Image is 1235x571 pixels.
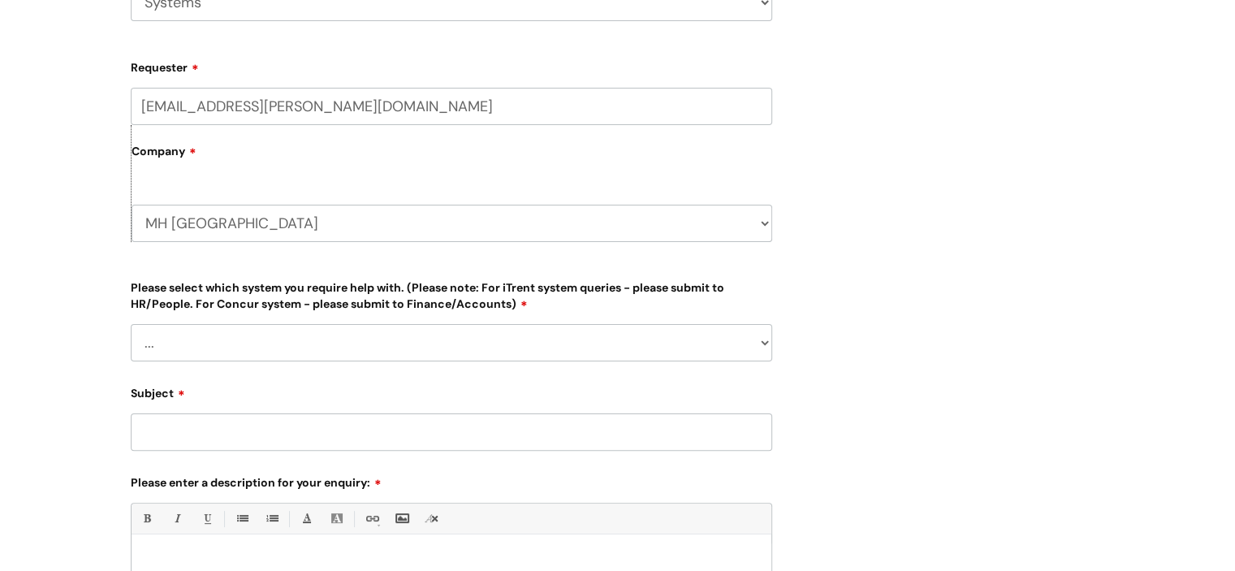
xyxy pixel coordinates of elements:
a: Underline(Ctrl-U) [196,508,217,529]
label: Please select which system you require help with. (Please note: For iTrent system queries - pleas... [131,278,772,311]
a: Back Color [326,508,347,529]
label: Company [132,139,772,175]
a: 1. Ordered List (Ctrl-Shift-8) [261,508,282,529]
a: Link [361,508,382,529]
a: Font Color [296,508,317,529]
a: Insert Image... [391,508,412,529]
a: Italic (Ctrl-I) [166,508,187,529]
a: Bold (Ctrl-B) [136,508,157,529]
label: Subject [131,381,772,400]
a: • Unordered List (Ctrl-Shift-7) [231,508,252,529]
label: Requester [131,55,772,75]
input: Email [131,88,772,125]
a: Remove formatting (Ctrl-\) [421,508,442,529]
label: Please enter a description for your enquiry: [131,470,772,490]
